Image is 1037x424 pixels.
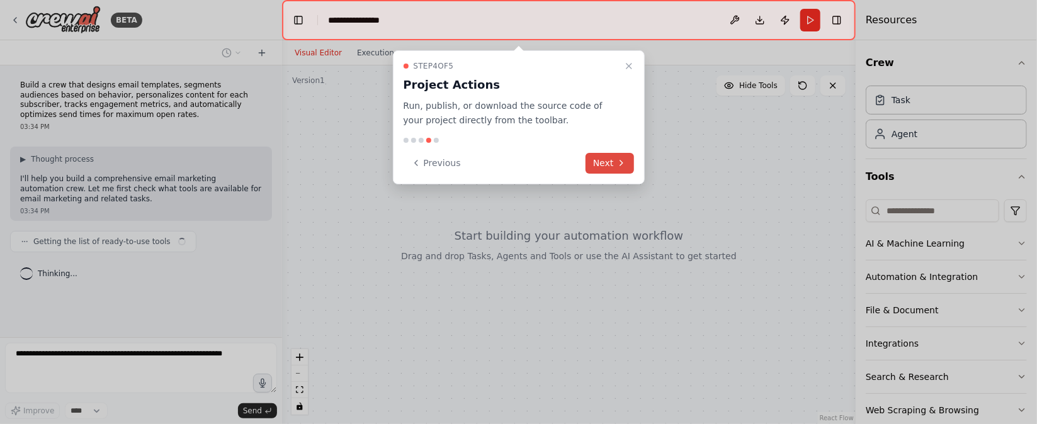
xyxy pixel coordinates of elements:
[404,99,619,128] p: Run, publish, or download the source code of your project directly from the toolbar.
[404,153,468,174] button: Previous
[586,153,634,174] button: Next
[414,61,454,71] span: Step 4 of 5
[290,11,307,29] button: Hide left sidebar
[621,59,637,74] button: Close walkthrough
[404,76,619,94] h3: Project Actions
